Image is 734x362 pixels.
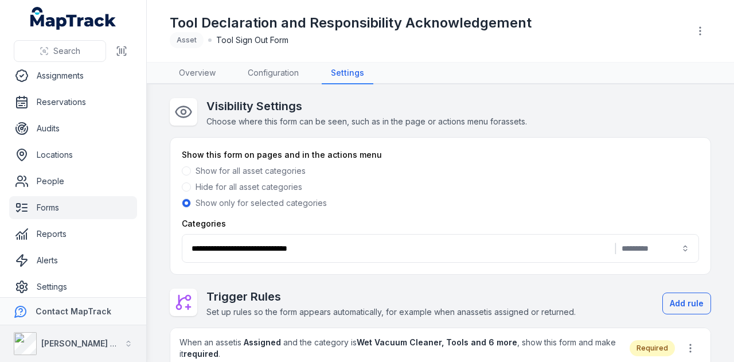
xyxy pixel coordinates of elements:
[9,196,137,219] a: Forms
[216,34,288,46] span: Tool Sign Out Form
[630,340,675,356] div: Required
[9,64,137,87] a: Assignments
[239,63,308,84] a: Configuration
[662,293,711,314] button: Add rule
[9,170,137,193] a: People
[53,45,80,57] span: Search
[36,306,111,316] strong: Contact MapTrack
[9,275,137,298] a: Settings
[41,338,135,348] strong: [PERSON_NAME] Group
[182,234,699,263] button: |
[170,63,225,84] a: Overview
[357,337,517,347] span: Show more categories
[206,116,527,126] span: Choose where this form can be seen, such as in the page or actions menu for assets .
[206,307,576,317] span: Set up rules so the form appears automatically, for example when an asset is assigned or returned.
[322,63,373,84] a: Settings
[182,218,226,229] label: Categories
[170,32,204,48] div: Asset
[357,337,517,347] strong: Wet Vacuum Cleaner, Tools and 6 more
[9,143,137,166] a: Locations
[9,223,137,246] a: Reports
[9,117,137,140] a: Audits
[170,14,532,32] h1: Tool Declaration and Responsibility Acknowledgement
[183,349,218,359] strong: required
[9,249,137,272] a: Alerts
[196,197,327,209] label: Show only for selected categories
[182,149,382,161] label: Show this form on pages and in the actions menu
[206,98,527,114] h2: Visibility Settings
[9,91,137,114] a: Reservations
[30,7,116,30] a: MapTrack
[244,337,281,347] strong: Assigned
[196,181,302,193] label: Hide for all asset categories
[179,337,620,360] span: When an asset is and the category is , show this form and make it .
[14,40,106,62] button: Search
[196,165,306,177] label: Show for all asset categories
[206,289,576,305] h2: Trigger Rules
